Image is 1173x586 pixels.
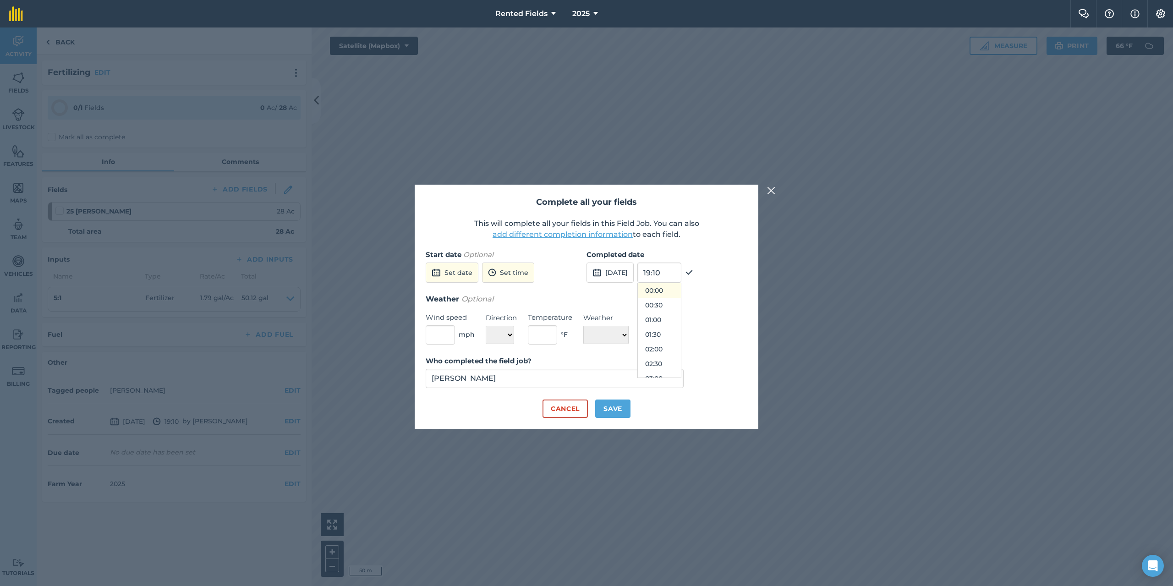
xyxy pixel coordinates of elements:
label: Weather [583,312,629,323]
button: Save [595,400,630,418]
img: svg+xml;base64,PHN2ZyB4bWxucz0iaHR0cDovL3d3dy53My5vcmcvMjAwMC9zdmciIHdpZHRoPSIxOCIgaGVpZ2h0PSIyNC... [685,267,693,278]
em: Optional [463,250,493,259]
button: add different completion information [493,229,633,240]
button: 01:00 [638,312,681,327]
label: Temperature [528,312,572,323]
img: Two speech bubbles overlapping with the left bubble in the forefront [1078,9,1089,18]
img: A cog icon [1155,9,1166,18]
button: 01:30 [638,327,681,342]
span: ° F [561,329,568,340]
span: Rented Fields [495,8,548,19]
strong: Start date [426,250,461,259]
h3: Weather [426,293,747,305]
p: This will complete all your fields in this Field Job. You can also to each field. [426,218,747,240]
span: 2025 [572,8,590,19]
div: Open Intercom Messenger [1142,555,1164,577]
button: 02:30 [638,356,681,371]
button: Set time [482,263,534,283]
button: 00:00 [638,283,681,298]
img: svg+xml;base64,PD94bWwgdmVyc2lvbj0iMS4wIiBlbmNvZGluZz0idXRmLTgiPz4KPCEtLSBHZW5lcmF0b3I6IEFkb2JlIE... [488,267,496,278]
img: A question mark icon [1104,9,1115,18]
img: svg+xml;base64,PHN2ZyB4bWxucz0iaHR0cDovL3d3dy53My5vcmcvMjAwMC9zdmciIHdpZHRoPSIxNyIgaGVpZ2h0PSIxNy... [1130,8,1140,19]
button: Set date [426,263,478,283]
button: 03:00 [638,371,681,386]
label: Wind speed [426,312,475,323]
img: fieldmargin Logo [9,6,23,21]
strong: Completed date [586,250,644,259]
strong: Who completed the field job? [426,356,532,365]
img: svg+xml;base64,PD94bWwgdmVyc2lvbj0iMS4wIiBlbmNvZGluZz0idXRmLTgiPz4KPCEtLSBHZW5lcmF0b3I6IEFkb2JlIE... [592,267,602,278]
span: mph [459,329,475,340]
img: svg+xml;base64,PHN2ZyB4bWxucz0iaHR0cDovL3d3dy53My5vcmcvMjAwMC9zdmciIHdpZHRoPSIyMiIgaGVpZ2h0PSIzMC... [767,185,775,196]
img: svg+xml;base64,PD94bWwgdmVyc2lvbj0iMS4wIiBlbmNvZGluZz0idXRmLTgiPz4KPCEtLSBHZW5lcmF0b3I6IEFkb2JlIE... [432,267,441,278]
button: Cancel [543,400,588,418]
h2: Complete all your fields [426,196,747,209]
button: [DATE] [586,263,634,283]
label: Direction [486,312,517,323]
em: Optional [461,295,493,303]
button: 00:30 [638,298,681,312]
button: 02:00 [638,342,681,356]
